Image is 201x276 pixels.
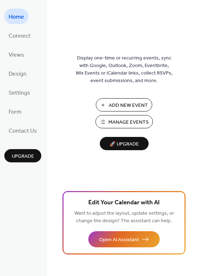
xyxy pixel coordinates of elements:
[4,104,26,119] a: Form
[76,54,173,85] span: Display one-time or recurring events, sync with Google, Outlook, Zoom, Eventbrite, Wix Events or ...
[9,11,24,23] span: Home
[9,106,22,118] span: Form
[9,125,37,137] span: Contact Us
[95,115,153,128] button: Manage Events
[9,68,27,80] span: Design
[4,47,28,62] a: Views
[9,30,31,42] span: Connect
[4,123,41,138] a: Contact Us
[4,85,34,100] a: Settings
[109,102,148,109] span: Add New Event
[4,28,35,43] a: Connect
[104,139,144,149] span: 🚀 Upgrade
[74,209,174,226] span: Want to adjust the layout, update settings, or change the design? The assistant can help.
[88,231,160,247] button: Open AI Assistant
[4,9,28,24] a: Home
[100,137,149,150] button: 🚀 Upgrade
[99,236,139,244] span: Open AI Assistant
[4,66,31,81] a: Design
[96,98,152,111] button: Add New Event
[12,153,34,160] span: Upgrade
[9,87,30,99] span: Settings
[4,149,41,162] button: Upgrade
[9,49,24,61] span: Views
[88,198,160,208] span: Edit Your Calendar with AI
[108,119,149,126] span: Manage Events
